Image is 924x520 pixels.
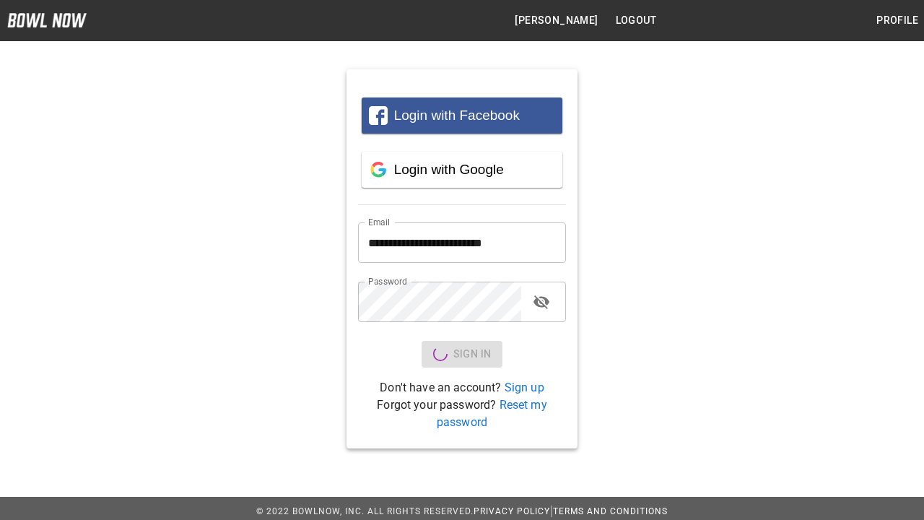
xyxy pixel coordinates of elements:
[437,398,547,429] a: Reset my password
[871,7,924,34] button: Profile
[362,152,562,188] button: Login with Google
[474,506,550,516] a: Privacy Policy
[610,7,662,34] button: Logout
[358,379,566,396] p: Don't have an account?
[394,108,520,123] span: Login with Facebook
[527,287,556,316] button: toggle password visibility
[358,396,566,431] p: Forgot your password?
[362,97,562,134] button: Login with Facebook
[505,381,544,394] a: Sign up
[394,162,504,177] span: Login with Google
[256,506,474,516] span: © 2022 BowlNow, Inc. All Rights Reserved.
[553,506,668,516] a: Terms and Conditions
[7,13,87,27] img: logo
[509,7,603,34] button: [PERSON_NAME]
